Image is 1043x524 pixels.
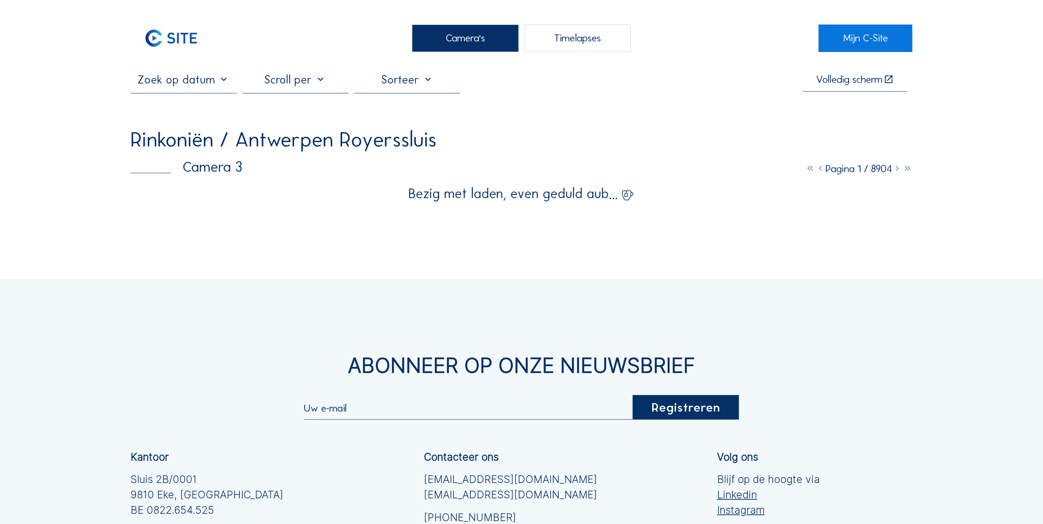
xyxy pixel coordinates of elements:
[632,395,739,420] div: Registreren
[819,25,912,52] a: Mijn C-Site
[717,452,758,462] div: Volg ons
[412,25,518,52] div: Camera's
[131,355,913,376] div: Abonneer op onze nieuwsbrief
[717,487,820,503] a: Linkedin
[524,25,631,52] div: Timelapses
[131,25,212,52] img: C-SITE Logo
[424,452,499,462] div: Contacteer ons
[826,162,892,175] span: Pagina 1 / 8904
[131,25,224,52] a: C-SITE Logo
[717,472,820,518] div: Blijf op de hoogte via
[131,452,169,462] div: Kantoor
[131,73,237,86] input: Zoek op datum 󰅀
[424,472,598,487] a: [EMAIL_ADDRESS][DOMAIN_NAME]
[717,503,820,518] a: Instagram
[131,472,284,518] div: Sluis 2B/0001 9810 Eke, [GEOGRAPHIC_DATA] BE 0822.654.525
[131,160,242,174] div: Camera 3
[304,402,632,414] input: Uw e-mail
[424,487,598,503] a: [EMAIL_ADDRESS][DOMAIN_NAME]
[816,74,882,85] div: Volledig scherm
[131,130,437,150] div: Rinkoniën / Antwerpen Royerssluis
[408,187,618,200] span: Bezig met laden, even geduld aub...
